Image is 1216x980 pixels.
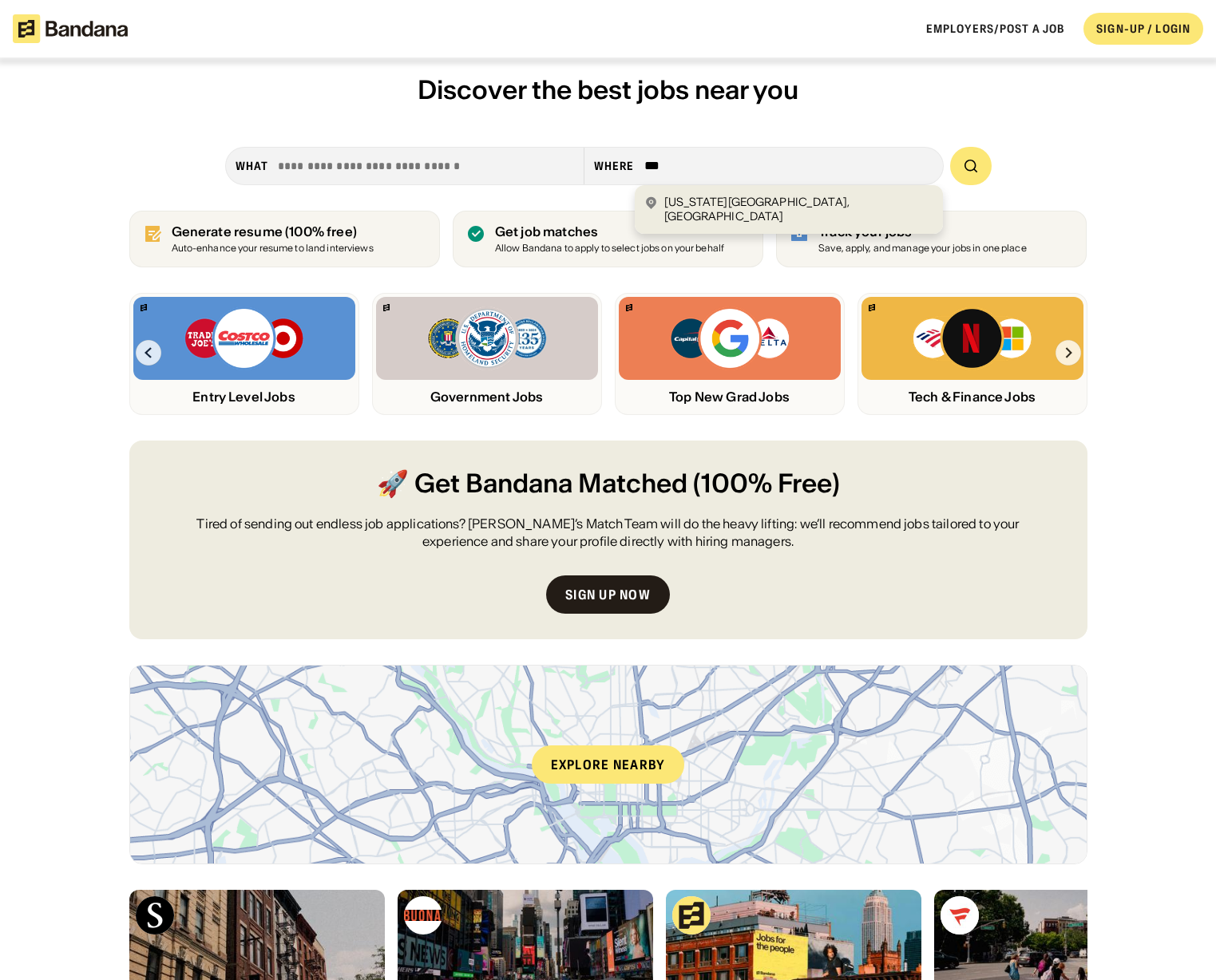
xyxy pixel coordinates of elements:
[129,293,359,415] a: Bandana logoTrader Joe’s, Costco, Target logosEntry Level Jobs
[130,666,1087,863] a: Explore nearby
[372,293,602,415] a: Bandana logoFBI, DHS, MWRD logosGovernment Jobs
[669,306,790,370] img: Capital One, Google, Delta logos
[453,211,763,267] a: Get job matches Allow Bandana to apply to select jobs on your behalf
[172,224,374,239] div: Generate resume
[168,515,1049,551] div: Tired of sending out endless job applications? [PERSON_NAME]’s Match Team will do the heavy lifti...
[376,389,598,405] div: Government Jobs
[133,389,355,405] div: Entry Level Jobs
[129,211,440,267] a: Generate resume (100% free)Auto-enhance your resume to land interviews
[926,22,1064,36] a: Employers/Post a job
[626,304,632,311] img: Bandana logo
[495,224,724,239] div: Get job matches
[619,389,841,405] div: Top New Grad Jobs
[912,306,1032,370] img: Bank of America, Netflix, Microsoft logos
[141,304,147,311] img: Bandana logo
[184,306,305,370] img: Trader Joe’s, Costco, Target logos
[495,243,724,254] div: Allow Bandana to apply to select jobs on your behalf
[615,293,845,415] a: Bandana logoCapital One, Google, Delta logosTop New Grad Jobs
[776,211,1087,267] a: Track your jobs Save, apply, and manage your jobs in one place
[869,304,875,311] img: Bandana logo
[13,14,128,43] img: Bandana logotype
[818,243,1027,254] div: Save, apply, and manage your jobs in one place
[1096,22,1190,36] div: SIGN-UP / LOGIN
[546,575,670,614] a: Sign up now
[426,306,548,370] img: FBI, DHS, MWRD logos
[172,243,374,254] div: Auto-enhance your resume to land interviews
[1056,340,1081,366] img: Right Arrow
[377,466,687,502] span: 🚀 Get Bandana Matched
[418,73,798,106] span: Discover the best jobs near you
[664,195,933,223] div: [US_STATE][GEOGRAPHIC_DATA], [GEOGRAPHIC_DATA]
[858,293,1087,415] a: Bandana logoBank of America, Netflix, Microsoft logosTech & Finance Jobs
[404,896,442,935] img: The Buona Companies logo
[861,389,1083,405] div: Tech & Finance Jobs
[383,304,390,311] img: Bandana logo
[532,745,685,784] div: Explore nearby
[136,896,174,935] img: Skydance Animation logo
[565,588,651,601] div: Sign up now
[693,466,840,502] span: (100% Free)
[236,159,268,173] div: what
[672,896,711,935] img: Bandana logo
[941,896,979,935] img: Fanatics logo
[594,159,635,173] div: Where
[136,340,161,366] img: Left Arrow
[285,223,357,239] span: (100% free)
